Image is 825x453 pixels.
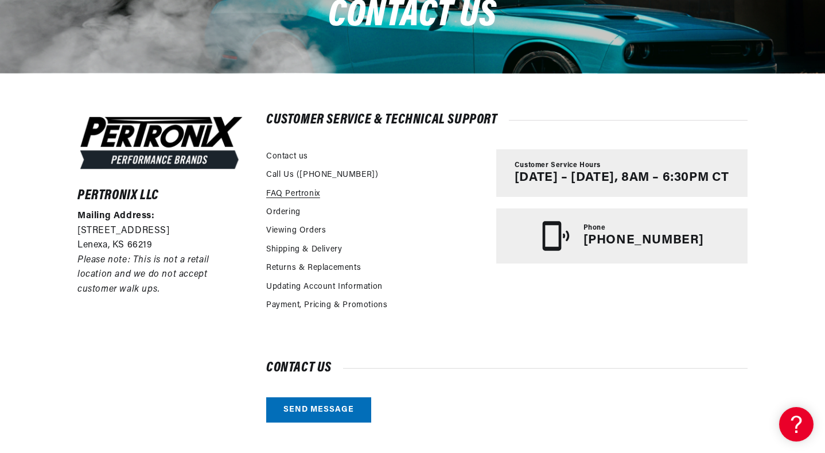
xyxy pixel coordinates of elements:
h6: Pertronix LLC [77,190,245,202]
a: Call Us ([PHONE_NUMBER]) [266,169,378,181]
p: [PHONE_NUMBER] [583,233,704,248]
a: Send message [266,397,371,423]
h2: Customer Service & Technical Support [266,114,748,126]
a: Shipping & Delivery [266,243,342,256]
p: [DATE] – [DATE], 8AM – 6:30PM CT [515,171,729,185]
a: Contact us [266,150,308,163]
a: Phone [PHONE_NUMBER] [496,208,748,264]
p: Lenexa, KS 66219 [77,238,245,253]
em: Please note: This is not a retail location and we do not accept customer walk ups. [77,255,209,294]
h2: Contact us [266,362,748,374]
a: Returns & Replacements [266,262,361,274]
strong: Mailing Address: [77,211,155,220]
a: Payment, Pricing & Promotions [266,299,387,312]
span: Phone [583,223,606,233]
a: FAQ Pertronix [266,188,320,200]
span: Customer Service Hours [515,161,601,171]
a: Ordering [266,206,301,219]
a: Viewing Orders [266,224,326,237]
p: [STREET_ADDRESS] [77,224,245,239]
a: Updating Account Information [266,281,383,293]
